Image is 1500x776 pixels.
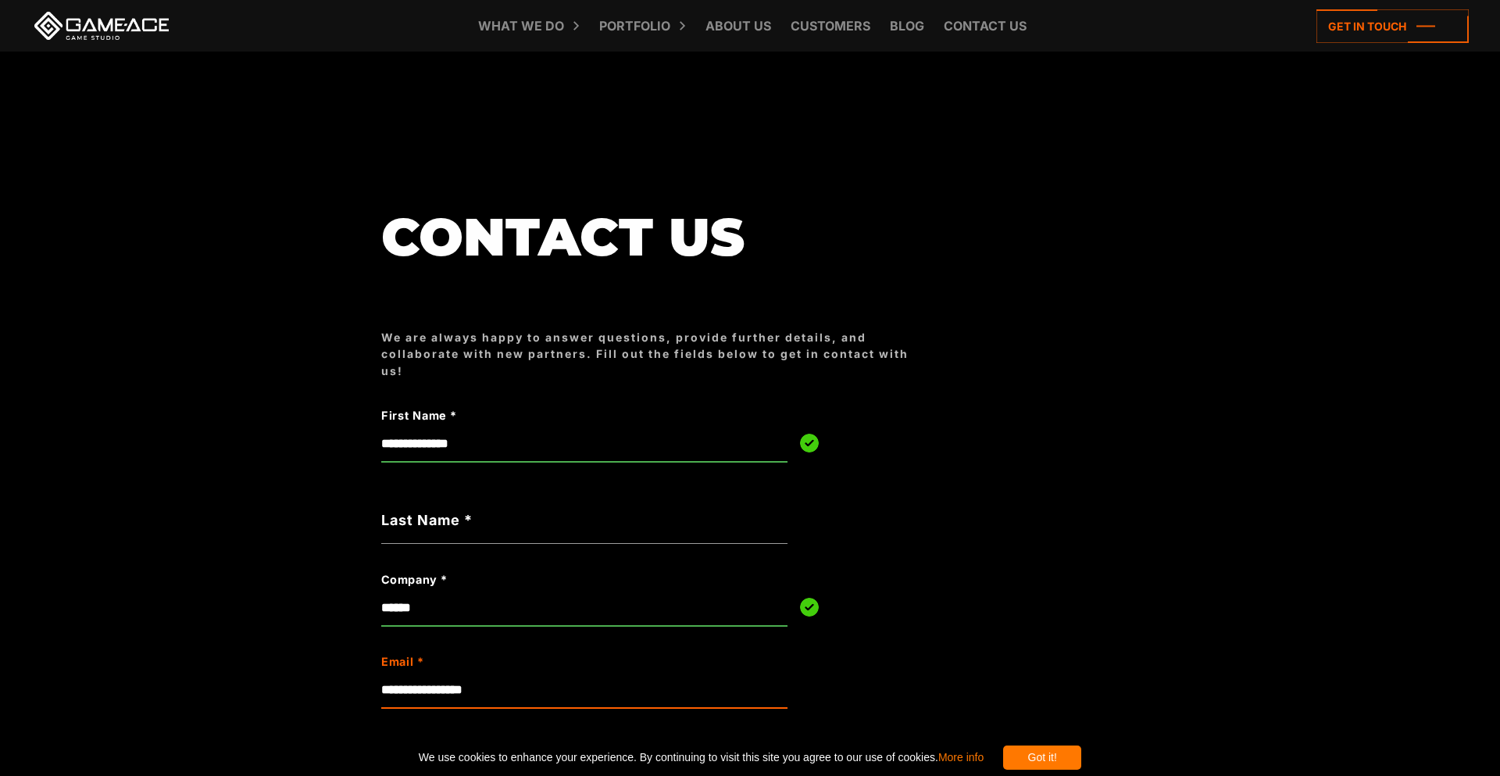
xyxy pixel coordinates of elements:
[419,746,984,770] span: We use cookies to enhance your experience. By continuing to visit this site you agree to our use ...
[938,751,984,763] a: More info
[381,510,787,531] label: Last Name *
[381,653,706,671] label: Email *
[1316,9,1469,43] a: Get in touch
[381,735,706,753] label: Phone
[381,209,928,266] h1: Contact us
[381,571,706,588] label: Company *
[381,329,928,379] div: We are always happy to answer questions, provide further details, and collaborate with new partne...
[1003,746,1081,770] div: Got it!
[381,407,706,424] label: First Name *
